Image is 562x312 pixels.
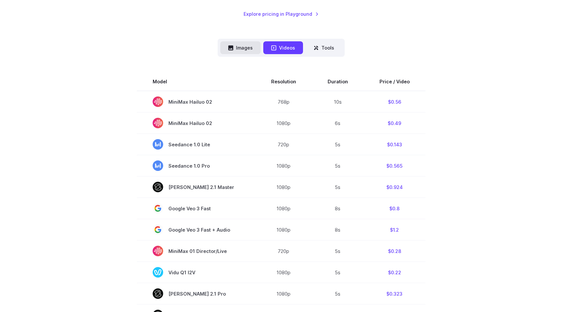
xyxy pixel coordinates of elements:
td: 8s [312,219,364,240]
td: $1.2 [364,219,425,240]
td: $0.924 [364,177,425,198]
td: 720p [255,134,312,155]
td: 1080p [255,113,312,134]
th: Resolution [255,73,312,91]
span: [PERSON_NAME] 2.1 Pro [153,288,240,299]
td: 5s [312,134,364,155]
td: 8s [312,198,364,219]
td: 5s [312,155,364,177]
th: Model [137,73,255,91]
td: 6s [312,113,364,134]
td: $0.49 [364,113,425,134]
td: 1080p [255,155,312,177]
td: 10s [312,91,364,113]
span: MiniMax Hailuo 02 [153,96,240,107]
td: $0.143 [364,134,425,155]
button: Tools [306,41,342,54]
td: 1080p [255,177,312,198]
button: Videos [263,41,303,54]
span: Google Veo 3 Fast + Audio [153,224,240,235]
span: MiniMax 01 Director/Live [153,246,240,256]
td: 1080p [255,219,312,240]
td: 1080p [255,283,312,304]
a: Explore pricing in Playground [244,10,319,18]
td: $0.323 [364,283,425,304]
button: Images [220,41,261,54]
td: 5s [312,262,364,283]
td: 1080p [255,198,312,219]
td: $0.565 [364,155,425,177]
td: 5s [312,283,364,304]
td: 720p [255,240,312,262]
span: MiniMax Hailuo 02 [153,118,240,128]
th: Price / Video [364,73,425,91]
td: 1080p [255,262,312,283]
td: $0.22 [364,262,425,283]
span: [PERSON_NAME] 2.1 Master [153,182,240,192]
td: $0.8 [364,198,425,219]
td: $0.28 [364,240,425,262]
td: 768p [255,91,312,113]
td: 5s [312,240,364,262]
th: Duration [312,73,364,91]
span: Seedance 1.0 Pro [153,160,240,171]
span: Seedance 1.0 Lite [153,139,240,150]
td: $0.56 [364,91,425,113]
span: Vidu Q1 I2V [153,267,240,278]
td: 5s [312,177,364,198]
span: Google Veo 3 Fast [153,203,240,214]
